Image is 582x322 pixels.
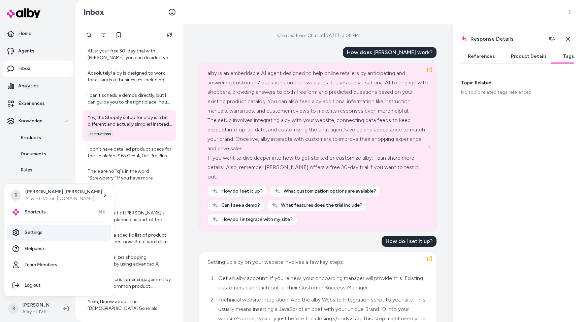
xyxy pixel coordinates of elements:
p: Alby - LIVE on [DOMAIN_NAME] [25,195,102,202]
div: Log out [7,277,111,293]
a: Settings [7,225,111,241]
a: Team Members [7,257,111,273]
img: alby Logo [12,209,19,215]
p: [PERSON_NAME] [PERSON_NAME] [25,189,102,195]
span: Helpdesk [25,245,45,252]
span: ⌘K [98,209,106,215]
span: R [10,190,21,201]
span: Shortcuts [25,209,46,215]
